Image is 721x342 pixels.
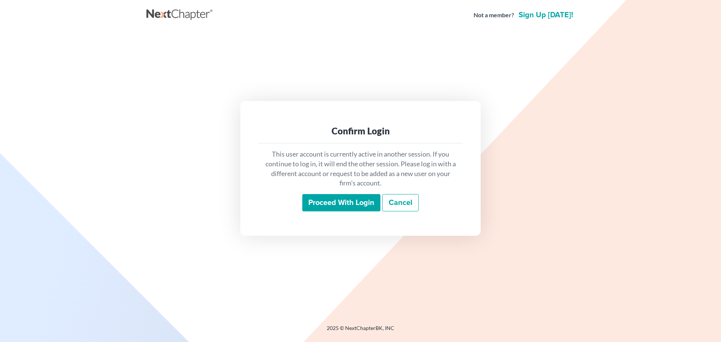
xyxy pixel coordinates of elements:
[146,324,575,338] div: 2025 © NextChapterBK, INC
[302,194,380,211] input: Proceed with login
[517,11,575,19] a: Sign up [DATE]!
[474,11,514,20] strong: Not a member?
[382,194,419,211] a: Cancel
[264,125,457,137] div: Confirm Login
[264,149,457,188] p: This user account is currently active in another session. If you continue to log in, it will end ...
